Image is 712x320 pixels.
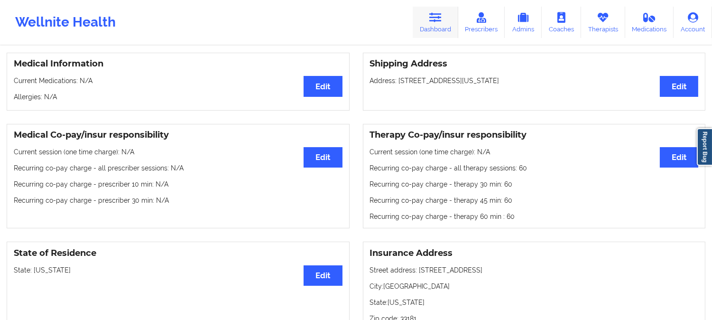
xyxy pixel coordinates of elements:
[14,179,342,189] p: Recurring co-pay charge - prescriber 10 min : N/A
[14,265,342,275] p: State: [US_STATE]
[581,7,625,38] a: Therapists
[660,147,698,168] button: Edit
[14,196,342,205] p: Recurring co-pay charge - prescriber 30 min : N/A
[542,7,581,38] a: Coaches
[413,7,458,38] a: Dashboard
[14,248,342,259] h3: State of Residence
[697,128,712,166] a: Report Bug
[370,282,699,291] p: City: [GEOGRAPHIC_DATA]
[370,147,699,157] p: Current session (one time charge): N/A
[660,76,698,96] button: Edit
[370,58,699,69] h3: Shipping Address
[14,130,342,141] h3: Medical Co-pay/insur responsibility
[14,58,342,69] h3: Medical Information
[370,76,699,85] p: Address: [STREET_ADDRESS][US_STATE]
[370,298,699,307] p: State: [US_STATE]
[505,7,542,38] a: Admins
[304,147,342,168] button: Edit
[370,163,699,173] p: Recurring co-pay charge - all therapy sessions : 60
[625,7,674,38] a: Medications
[14,163,342,173] p: Recurring co-pay charge - all prescriber sessions : N/A
[370,179,699,189] p: Recurring co-pay charge - therapy 30 min : 60
[304,265,342,286] button: Edit
[370,196,699,205] p: Recurring co-pay charge - therapy 45 min : 60
[458,7,505,38] a: Prescribers
[370,212,699,221] p: Recurring co-pay charge - therapy 60 min : 60
[14,76,342,85] p: Current Medications: N/A
[370,130,699,141] h3: Therapy Co-pay/insur responsibility
[370,265,699,275] p: Street address: [STREET_ADDRESS]
[304,76,342,96] button: Edit
[14,92,342,102] p: Allergies: N/A
[674,7,712,38] a: Account
[14,147,342,157] p: Current session (one time charge): N/A
[370,248,699,259] h3: Insurance Address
